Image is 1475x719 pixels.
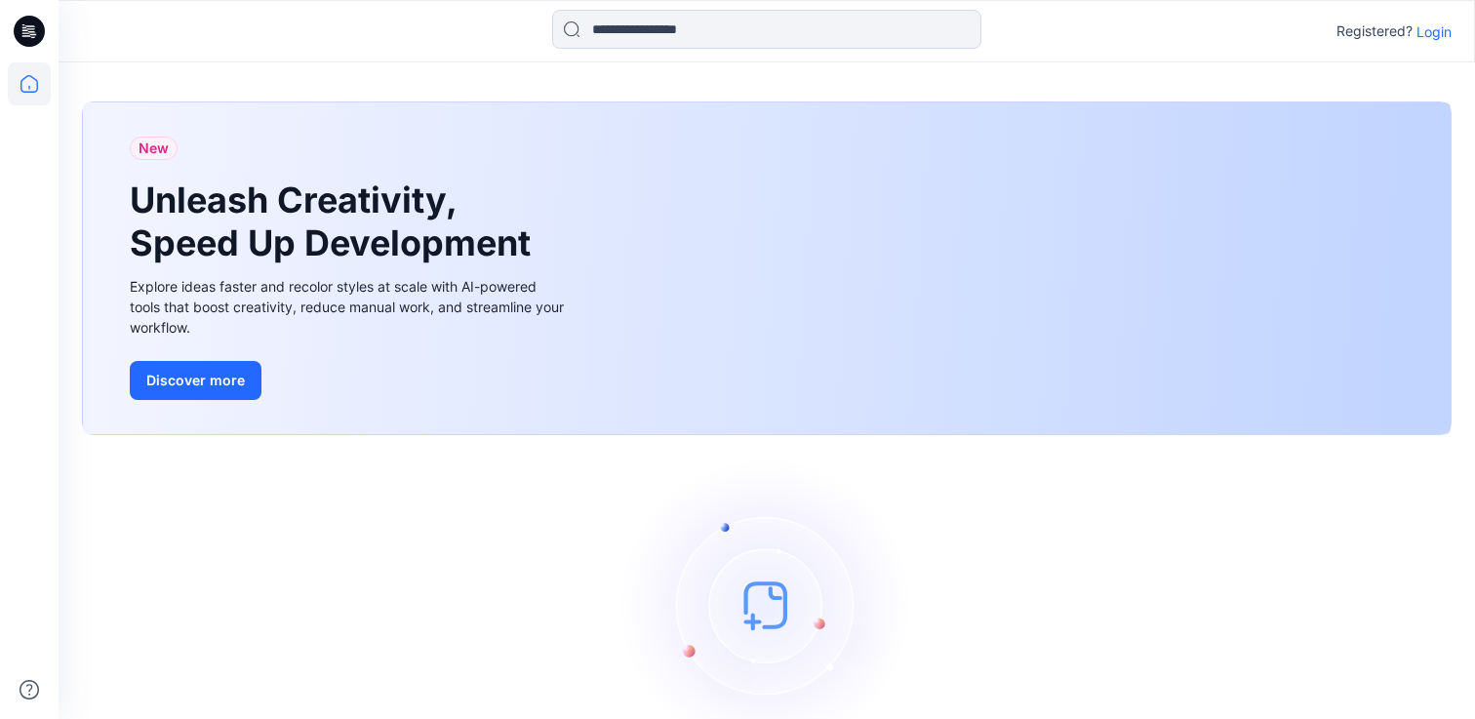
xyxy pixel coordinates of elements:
div: Explore ideas faster and recolor styles at scale with AI-powered tools that boost creativity, red... [130,276,569,338]
span: New [139,137,169,160]
button: Discover more [130,361,261,400]
p: Registered? [1336,20,1413,43]
a: Discover more [130,361,569,400]
p: Login [1416,21,1452,42]
h1: Unleash Creativity, Speed Up Development [130,180,539,263]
